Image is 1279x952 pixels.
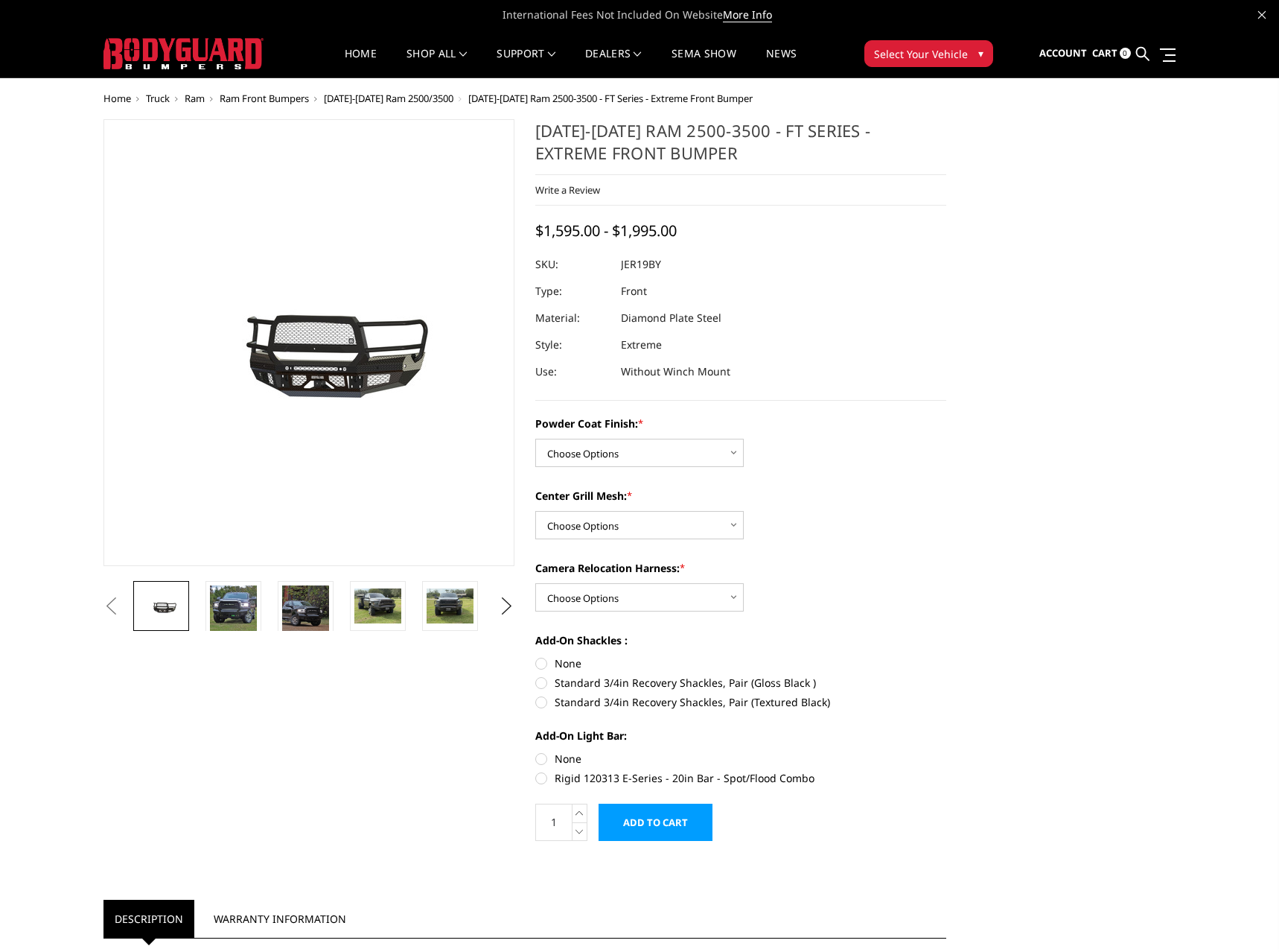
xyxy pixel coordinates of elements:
button: Previous [100,595,122,618]
label: Add-On Light Bar: [535,728,946,743]
label: Powder Coat Finish: [535,416,946,431]
a: Truck [146,92,170,105]
dd: Diamond Plate Steel [621,305,721,331]
label: Rigid 120313 E-Series - 20in Bar - Spot/Flood Combo [535,770,946,786]
a: Description [103,900,194,938]
a: Account [1039,34,1087,74]
a: Warranty Information [202,900,357,938]
span: Select Your Vehicle [874,46,968,62]
span: Account [1039,46,1087,60]
dt: SKU: [535,251,610,278]
a: Dealers [585,48,642,77]
label: Camera Relocation Harness: [535,560,946,576]
label: Add-On Shackles : [535,632,946,648]
a: Write a Review [535,183,600,197]
dt: Style: [535,331,610,358]
label: None [535,656,946,671]
a: SEMA Show [672,48,736,77]
dd: JER19BY [621,251,661,278]
label: Center Grill Mesh: [535,488,946,504]
a: [DATE]-[DATE] Ram 2500/3500 [324,92,453,105]
label: None [535,751,946,767]
label: Standard 3/4in Recovery Shackles, Pair (Gloss Black ) [535,675,946,691]
span: ▾ [978,45,983,61]
h1: [DATE]-[DATE] Ram 2500-3500 - FT Series - Extreme Front Bumper [535,119,946,175]
button: Select Your Vehicle [864,40,993,67]
dd: Front [621,278,647,305]
img: BODYGUARD BUMPERS [103,38,264,69]
dt: Use: [535,358,610,385]
dd: Without Winch Mount [621,358,730,385]
a: Ram Front Bumpers [220,92,309,105]
a: Ram [185,92,205,105]
a: Home [345,48,377,77]
a: Home [103,92,131,105]
img: 2019-2025 Ram 2500-3500 - FT Series - Extreme Front Bumper [282,586,329,632]
img: 2019-2025 Ram 2500-3500 - FT Series - Extreme Front Bumper [354,588,401,623]
span: [DATE]-[DATE] Ram 2500-3500 - FT Series - Extreme Front Bumper [468,92,753,105]
a: Support [497,48,555,77]
img: 2019-2025 Ram 2500-3500 - FT Series - Extreme Front Bumper [427,588,473,623]
a: More Info [723,7,772,22]
dt: Type: [535,278,610,305]
dd: Extreme [621,331,662,358]
a: 2019-2025 Ram 2500-3500 - FT Series - Extreme Front Bumper [103,119,514,566]
button: Next [496,595,518,618]
dt: Material: [535,305,610,331]
img: 2019-2025 Ram 2500-3500 - FT Series - Extreme Front Bumper [210,586,257,632]
input: Add to Cart [599,804,712,841]
span: Cart [1092,46,1117,60]
a: Cart 0 [1092,34,1131,74]
span: $1,595.00 - $1,995.00 [535,220,677,241]
a: shop all [406,48,467,77]
a: News [766,48,797,77]
span: 0 [1120,48,1131,59]
label: Standard 3/4in Recovery Shackles, Pair (Textured Black) [535,694,946,710]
